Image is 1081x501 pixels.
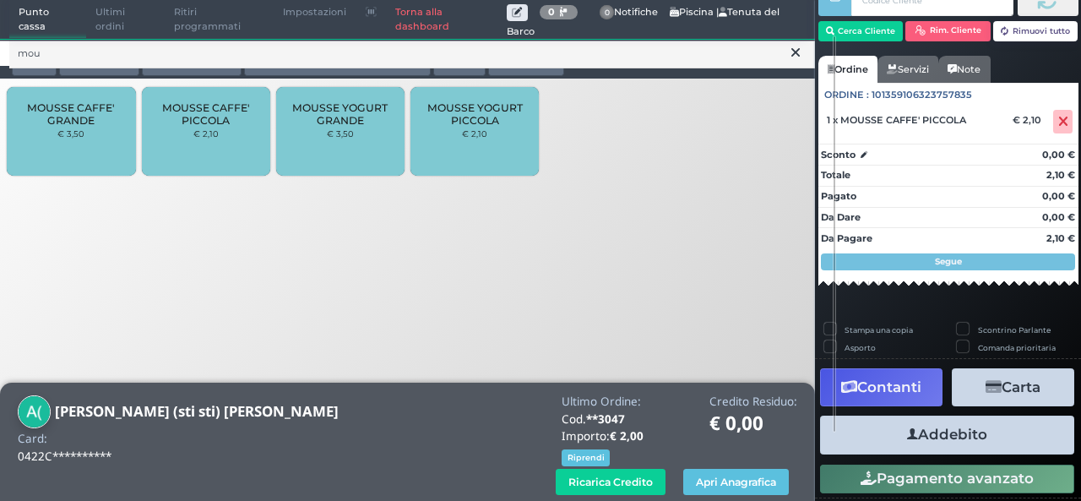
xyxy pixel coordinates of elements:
strong: 2,10 € [1046,232,1075,244]
span: 0 [600,5,615,20]
span: Ritiri programmati [165,1,274,39]
strong: Segue [935,256,962,267]
button: Contanti [820,368,942,406]
a: Ordine [818,56,877,83]
small: € 2,10 [193,128,219,139]
label: Scontrino Parlante [978,324,1051,335]
strong: 0,00 € [1042,211,1075,223]
label: Asporto [845,342,876,353]
span: 101359106323757835 [872,88,972,102]
b: 0 [548,6,555,18]
b: [PERSON_NAME] (sti sti) [PERSON_NAME] [55,401,339,421]
button: Addebito [820,416,1074,454]
button: Carta [952,368,1074,406]
span: MOUSSE YOGURT GRANDE [291,101,391,127]
button: Riprendi [562,449,610,466]
div: € 2,10 [1010,114,1050,126]
small: € 3,50 [57,128,84,139]
h4: Card: [18,433,47,445]
h4: Importo: [562,430,692,443]
h4: Credito Residuo: [709,395,797,408]
h1: € 0,00 [709,413,797,434]
a: Torna alla dashboard [386,1,507,39]
h4: Ultimo Ordine: [562,395,692,408]
strong: Da Pagare [821,232,872,244]
a: Servizi [877,56,938,83]
strong: 2,10 € [1046,169,1075,181]
label: Stampa una copia [845,324,913,335]
button: Ricarica Credito [556,469,665,495]
strong: Da Dare [821,211,861,223]
b: € 2,00 [610,428,644,444]
button: Rim. Cliente [905,21,991,41]
img: Alessandro (sti sti) Desantis [18,395,51,428]
a: Note [938,56,990,83]
label: Comanda prioritaria [978,342,1056,353]
button: Apri Anagrafica [683,469,789,495]
strong: 0,00 € [1042,149,1075,161]
button: Rimuovi tutto [993,21,1078,41]
span: MOUSSE CAFFE' GRANDE [21,101,122,127]
span: Ordine : [824,88,869,102]
button: Cerca Cliente [818,21,904,41]
strong: Sconto [821,148,856,162]
span: MOUSSE CAFFE' PICCOLA [155,101,256,127]
span: Punto cassa [9,1,87,39]
span: Ultimi ordini [86,1,165,39]
strong: Pagato [821,190,856,202]
h4: Cod. [562,413,692,426]
strong: 0,00 € [1042,190,1075,202]
input: Ricerca articolo [9,39,815,68]
small: € 3,50 [327,128,354,139]
span: Impostazioni [274,1,356,25]
span: MOUSSE YOGURT PICCOLA [425,101,525,127]
button: Pagamento avanzato [820,465,1074,493]
strong: Totale [821,169,850,181]
span: 1 x MOUSSE CAFFE' PICCOLA [827,114,966,126]
small: € 2,10 [462,128,487,139]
